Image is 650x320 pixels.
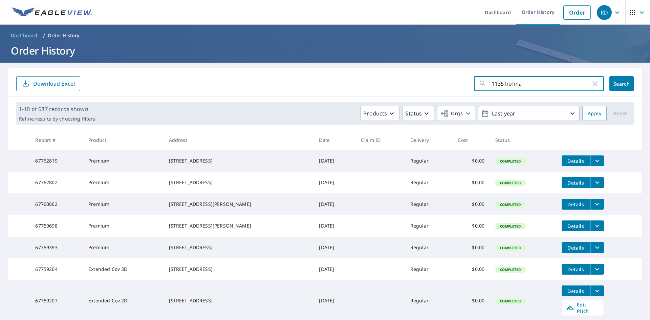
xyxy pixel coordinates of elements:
span: Details [566,244,586,251]
td: Regular [405,237,453,258]
button: detailsBtn-67759264 [562,264,590,275]
span: Details [566,201,586,208]
button: Status [402,106,434,121]
nav: breadcrumb [8,30,642,41]
span: Completed [496,267,525,272]
td: Premium [83,237,163,258]
span: Details [566,158,586,164]
img: EV Logo [12,7,92,18]
button: detailsBtn-67759698 [562,220,590,231]
td: Regular [405,258,453,280]
span: Completed [496,202,525,207]
button: Last year [478,106,580,121]
div: [STREET_ADDRESS] [169,297,308,304]
button: detailsBtn-67759207 [562,285,590,296]
td: [DATE] [313,150,355,172]
td: $0.00 [452,215,490,237]
td: [DATE] [313,172,355,193]
div: [STREET_ADDRESS][PERSON_NAME] [169,201,308,208]
span: Completed [496,299,525,303]
p: Last year [489,108,568,120]
td: Extended Cov 3D [83,258,163,280]
td: [DATE] [313,258,355,280]
td: $0.00 [452,237,490,258]
p: Download Excel [33,80,75,87]
td: $0.00 [452,150,490,172]
td: 67762819 [30,150,83,172]
p: 1-10 of 687 records shown [19,105,95,113]
th: Claim ID [355,130,405,150]
td: Regular [405,215,453,237]
td: 67759698 [30,215,83,237]
span: Search [615,81,628,87]
button: Search [609,76,634,91]
span: Completed [496,224,525,229]
button: filesDropdownBtn-67762802 [590,177,604,188]
button: filesDropdownBtn-67759207 [590,285,604,296]
span: Completed [496,180,525,185]
td: Premium [83,193,163,215]
div: [STREET_ADDRESS][PERSON_NAME] [169,222,308,229]
button: detailsBtn-67762819 [562,155,590,166]
span: Completed [496,159,525,164]
td: Premium [83,150,163,172]
th: Status [490,130,556,150]
td: Premium [83,215,163,237]
div: RD [597,5,612,20]
button: filesDropdownBtn-67762819 [590,155,604,166]
td: Regular [405,172,453,193]
button: detailsBtn-67762802 [562,177,590,188]
a: Order [563,5,591,20]
span: Completed [496,246,525,250]
td: $0.00 [452,193,490,215]
td: [DATE] [313,193,355,215]
a: Edit Pitch [562,300,604,316]
button: filesDropdownBtn-67759264 [590,264,604,275]
span: Orgs [440,109,463,118]
p: Order History [48,32,80,39]
th: Report # [30,130,83,150]
span: Details [566,288,586,294]
td: Regular [405,150,453,172]
button: detailsBtn-67760862 [562,199,590,210]
th: Cost [452,130,490,150]
button: detailsBtn-67759393 [562,242,590,253]
button: filesDropdownBtn-67760862 [590,199,604,210]
td: 67760862 [30,193,83,215]
td: $0.00 [452,258,490,280]
div: [STREET_ADDRESS] [169,244,308,251]
button: Products [360,106,399,121]
span: Details [566,266,586,273]
input: Address, Report #, Claim ID, etc. [492,74,591,93]
p: Refine results by choosing filters [19,116,95,122]
button: Orgs [437,106,475,121]
span: Details [566,179,586,186]
button: filesDropdownBtn-67759698 [590,220,604,231]
h1: Order History [8,44,642,58]
span: Dashboard [11,32,38,39]
th: Address [164,130,314,150]
span: Details [566,223,586,229]
div: [STREET_ADDRESS] [169,157,308,164]
li: / [43,31,45,40]
th: Product [83,130,163,150]
div: [STREET_ADDRESS] [169,266,308,273]
th: Date [313,130,355,150]
td: 67759264 [30,258,83,280]
td: [DATE] [313,237,355,258]
td: Regular [405,193,453,215]
p: Status [405,109,422,118]
span: Edit Pitch [566,301,600,314]
td: 67762802 [30,172,83,193]
td: $0.00 [452,172,490,193]
th: Delivery [405,130,453,150]
td: Premium [83,172,163,193]
td: 67759393 [30,237,83,258]
button: Download Excel [16,76,80,91]
a: Dashboard [8,30,40,41]
button: filesDropdownBtn-67759393 [590,242,604,253]
span: Apply [588,109,601,118]
td: [DATE] [313,215,355,237]
div: [STREET_ADDRESS] [169,179,308,186]
button: Apply [582,106,607,121]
